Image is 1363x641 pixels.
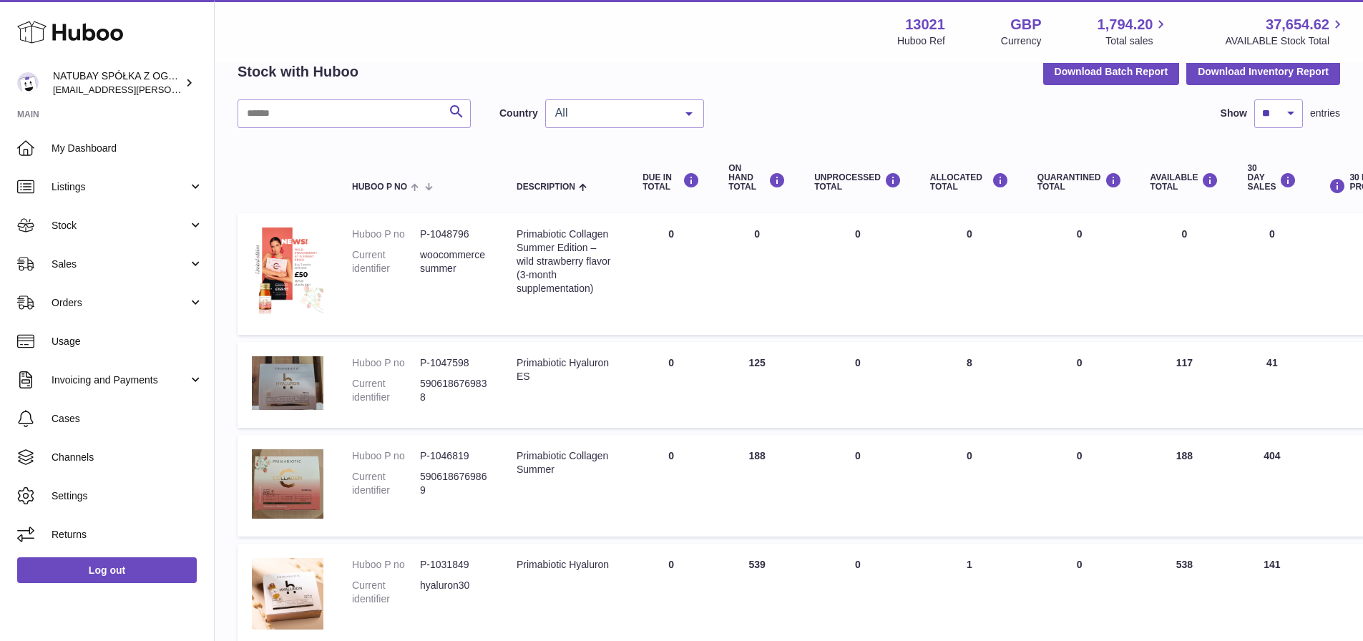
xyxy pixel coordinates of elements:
td: 0 [916,435,1023,537]
dt: Huboo P no [352,227,420,241]
td: 404 [1233,435,1311,537]
td: 0 [916,213,1023,335]
dt: Current identifier [352,579,420,606]
a: 37,654.62 AVAILABLE Stock Total [1225,15,1346,48]
dt: Huboo P no [352,558,420,572]
span: 0 [1077,559,1083,570]
span: Listings [52,180,188,194]
span: All [552,106,675,120]
div: QUARANTINED Total [1037,172,1122,192]
span: entries [1310,107,1340,120]
div: NATUBAY SPÓŁKA Z OGRANICZONĄ ODPOWIEDZIALNOŚCIĄ [53,69,182,97]
img: product image [252,227,323,317]
strong: GBP [1010,15,1041,34]
td: 0 [800,213,916,335]
span: Huboo P no [352,182,407,192]
a: 1,794.20 Total sales [1098,15,1170,48]
td: 188 [714,435,800,537]
td: 0 [800,435,916,537]
button: Download Batch Report [1043,59,1180,84]
div: ON HAND Total [728,164,786,192]
dd: hyaluron30 [420,579,488,606]
td: 0 [800,342,916,428]
div: DUE IN TOTAL [643,172,700,192]
span: 37,654.62 [1266,15,1329,34]
td: 125 [714,342,800,428]
span: Cases [52,412,203,426]
span: Stock [52,219,188,233]
button: Download Inventory Report [1186,59,1340,84]
dt: Current identifier [352,377,420,404]
td: 0 [1136,213,1233,335]
dd: 5906186769838 [420,377,488,404]
img: product image [252,558,323,630]
td: 0 [714,213,800,335]
div: Primabiotic Collagen Summer [517,449,614,476]
td: 0 [1233,213,1311,335]
span: 0 [1077,450,1083,461]
td: 8 [916,342,1023,428]
div: Huboo Ref [897,34,945,48]
div: 30 DAY SALES [1247,164,1296,192]
div: Primabiotic Hyaluron ES [517,356,614,383]
div: Currency [1001,34,1042,48]
span: My Dashboard [52,142,203,155]
label: Country [499,107,538,120]
div: Primabiotic Hyaluron [517,558,614,572]
span: 0 [1077,228,1083,240]
label: Show [1221,107,1247,120]
dt: Huboo P no [352,449,420,463]
img: product image [252,449,323,519]
dd: P-1031849 [420,558,488,572]
dd: 5906186769869 [420,470,488,497]
span: Sales [52,258,188,271]
td: 117 [1136,342,1233,428]
span: Usage [52,335,203,348]
span: Settings [52,489,203,503]
dt: Current identifier [352,248,420,275]
span: Channels [52,451,203,464]
span: [EMAIL_ADDRESS][PERSON_NAME][DOMAIN_NAME] [53,84,287,95]
td: 188 [1136,435,1233,537]
span: AVAILABLE Stock Total [1225,34,1346,48]
div: AVAILABLE Total [1151,172,1219,192]
img: product image [252,356,323,410]
span: 1,794.20 [1098,15,1153,34]
div: Primabiotic Collagen Summer Edition – wild strawberry flavor (3-month supplementation) [517,227,614,295]
dd: P-1048796 [420,227,488,241]
span: Returns [52,528,203,542]
div: ALLOCATED Total [930,172,1009,192]
dd: woocommercesummer [420,248,488,275]
h2: Stock with Huboo [238,62,358,82]
span: Invoicing and Payments [52,373,188,387]
td: 0 [628,213,714,335]
dt: Huboo P no [352,356,420,370]
td: 41 [1233,342,1311,428]
dd: P-1046819 [420,449,488,463]
td: 0 [628,342,714,428]
img: kacper.antkowski@natubay.pl [17,72,39,94]
div: UNPROCESSED Total [814,172,902,192]
span: Description [517,182,575,192]
td: 0 [628,435,714,537]
span: Total sales [1105,34,1169,48]
dd: P-1047598 [420,356,488,370]
span: Orders [52,296,188,310]
span: 0 [1077,357,1083,368]
strong: 13021 [905,15,945,34]
dt: Current identifier [352,470,420,497]
a: Log out [17,557,197,583]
